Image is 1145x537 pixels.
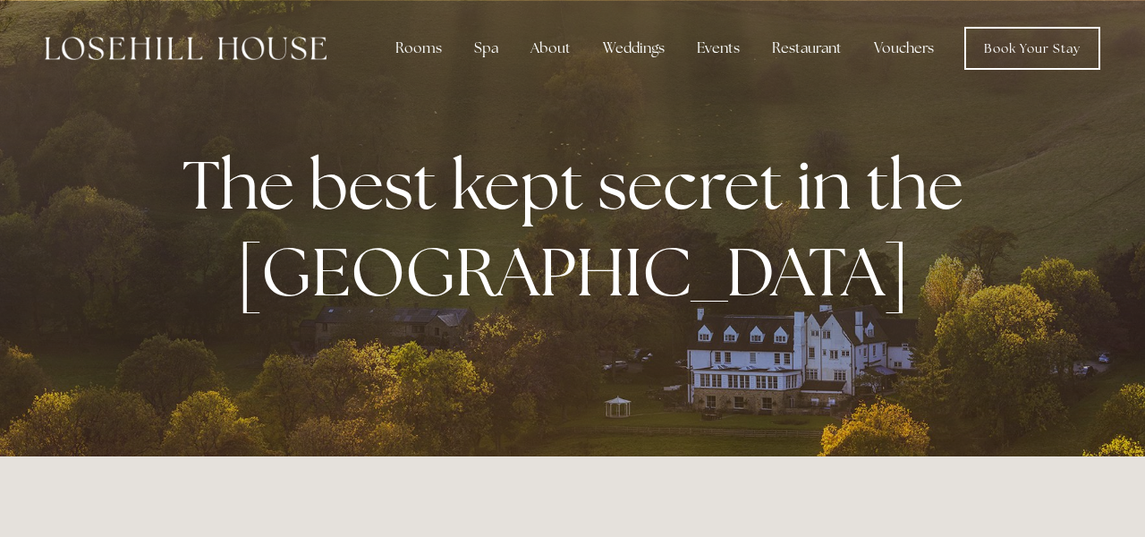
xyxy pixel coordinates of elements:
[45,37,327,60] img: Losehill House
[860,30,948,66] a: Vouchers
[381,30,456,66] div: Rooms
[460,30,513,66] div: Spa
[758,30,856,66] div: Restaurant
[516,30,585,66] div: About
[964,27,1100,70] a: Book Your Stay
[683,30,754,66] div: Events
[589,30,679,66] div: Weddings
[182,141,978,316] strong: The best kept secret in the [GEOGRAPHIC_DATA]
